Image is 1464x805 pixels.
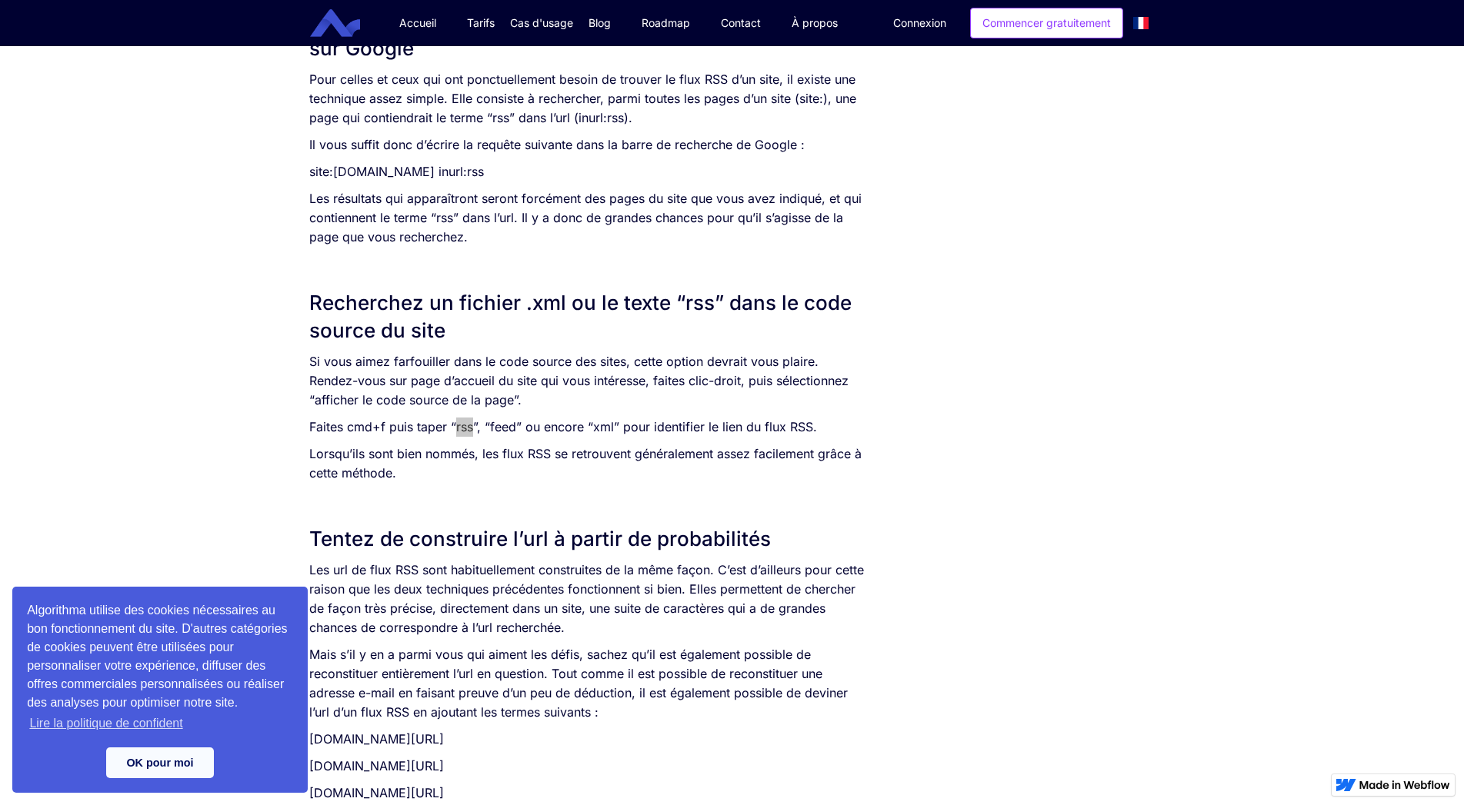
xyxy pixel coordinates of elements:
[309,561,869,637] p: Les url de flux RSS sont habituellement construites de la même façon. C’est d’ailleurs pour cette...
[322,9,372,38] a: home
[27,712,185,735] a: learn more about cookies
[12,587,308,793] div: cookieconsent
[309,417,869,437] p: Faites cmd+f puis taper “rss”, “feed” ou encore “xml” pour identifier le lien du flux RSS.
[309,757,869,776] p: [DOMAIN_NAME][URL]
[882,8,958,38] a: Connexion
[27,601,293,735] span: Algorithma utilise des cookies nécessaires au bon fonctionnement du site. D'autres catégories de ...
[309,491,869,510] p: ‍
[970,8,1123,38] a: Commencer gratuitement
[309,730,869,749] p: [DOMAIN_NAME][URL]
[106,747,214,778] a: dismiss cookie message
[309,444,869,483] p: Lorsqu’ils sont bien nommés, les flux RSS se retrouvent généralement assez facilement grâce à cet...
[1359,780,1450,790] img: Made in Webflow
[510,15,573,31] div: Cas d'usage
[309,352,869,410] p: Si vous aimez farfouiller dans le code source des sites, cette option devrait vous plaire. Rendez...
[309,162,869,181] p: site:[DOMAIN_NAME] inurl:rss
[309,645,869,722] p: Mais s’il y en a parmi vous qui aiment les défis, sachez qu’il est également possible de reconsti...
[309,525,869,553] h2: Tentez de construire l’url à partir de probabilités
[309,135,869,155] p: Il vous suffit donc d’écrire la requête suivante dans la barre de recherche de Google :
[309,189,869,247] p: Les résultats qui apparaîtront seront forcément des pages du site que vous avez indiqué, et qui c...
[309,70,869,128] p: Pour celles et ceux qui ont ponctuellement besoin de trouver le flux RSS d’un site, il existe une...
[309,783,869,803] p: [DOMAIN_NAME][URL]
[309,254,869,274] p: ‍
[309,289,869,344] h2: Recherchez un fichier .xml ou le texte “rss” dans le code source du site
